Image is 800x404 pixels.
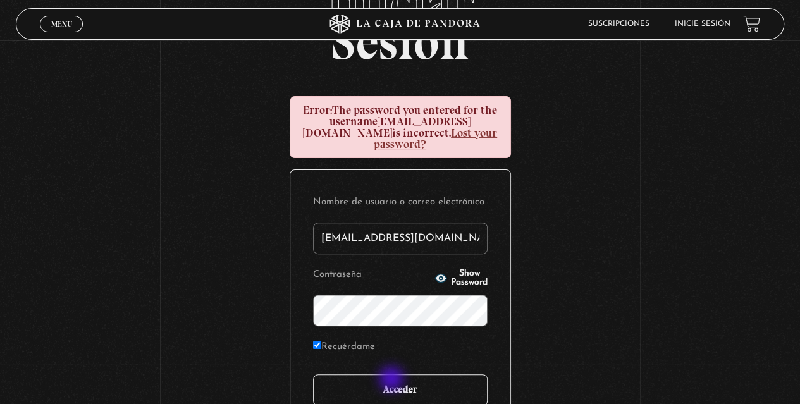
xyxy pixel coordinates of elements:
span: Show Password [451,269,488,287]
div: The password you entered for the username is incorrect. [290,96,511,158]
strong: [EMAIL_ADDRESS][DOMAIN_NAME] [303,114,471,140]
input: Recuérdame [313,341,321,349]
a: View your shopping cart [743,15,760,32]
button: Show Password [434,269,488,287]
a: Suscripciones [588,20,649,28]
a: Inicie sesión [675,20,730,28]
span: Cerrar [47,31,77,40]
a: Lost your password? [374,126,497,151]
label: Recuérdame [313,338,375,357]
label: Contraseña [313,266,431,285]
strong: Error: [303,103,332,117]
span: Menu [51,20,72,28]
label: Nombre de usuario o correo electrónico [313,193,488,212]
